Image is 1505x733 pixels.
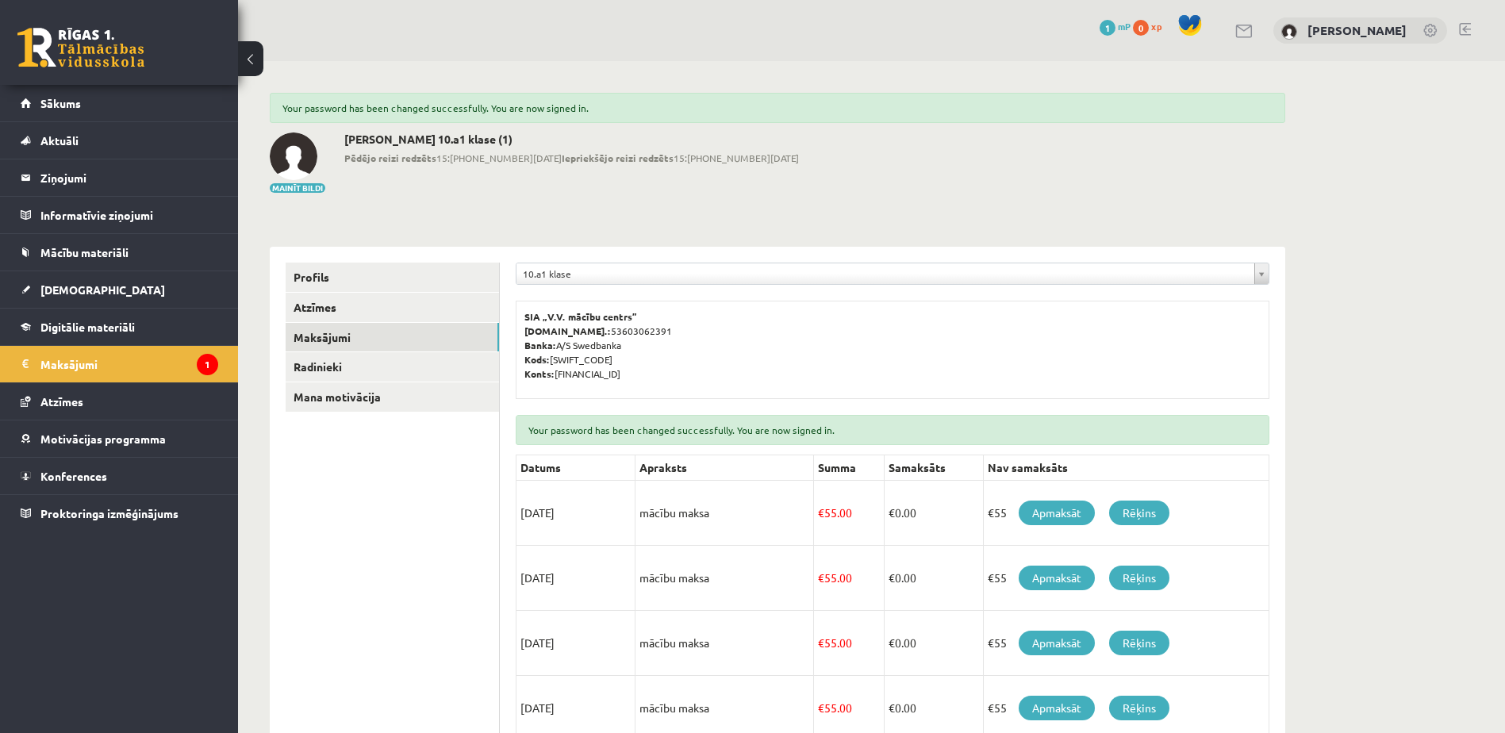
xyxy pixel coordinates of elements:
span: Mācību materiāli [40,245,129,259]
a: Ziņojumi [21,159,218,196]
a: Apmaksāt [1019,631,1095,655]
span: 1 [1100,20,1115,36]
td: 55.00 [814,546,885,611]
a: Apmaksāt [1019,566,1095,590]
span: € [889,505,895,520]
span: 10.a1 klase [523,263,1248,284]
td: [DATE] [516,546,635,611]
b: SIA „V.V. mācību centrs” [524,310,638,323]
a: Mācību materiāli [21,234,218,271]
a: 1 mP [1100,20,1131,33]
legend: Informatīvie ziņojumi [40,197,218,233]
span: Motivācijas programma [40,432,166,446]
a: Maksājumi [286,323,499,352]
a: Konferences [21,458,218,494]
span: € [818,505,824,520]
span: € [818,700,824,715]
td: mācību maksa [635,611,814,676]
td: 0.00 [884,481,983,546]
b: Konts: [524,367,555,380]
span: Atzīmes [40,394,83,409]
span: € [889,635,895,650]
div: Your password has been changed successfully. You are now signed in. [516,415,1269,445]
legend: Maksājumi [40,346,218,382]
td: €55 [983,546,1269,611]
button: Mainīt bildi [270,183,325,193]
a: Atzīmes [286,293,499,322]
th: Summa [814,455,885,481]
a: Rēķins [1109,501,1169,525]
span: € [889,700,895,715]
span: Aktuāli [40,133,79,148]
span: Konferences [40,469,107,483]
a: Informatīvie ziņojumi [21,197,218,233]
th: Nav samaksāts [983,455,1269,481]
span: xp [1151,20,1161,33]
a: Rīgas 1. Tālmācības vidusskola [17,28,144,67]
img: Luīze Kotova [270,132,317,180]
a: Rēķins [1109,566,1169,590]
th: Datums [516,455,635,481]
a: Digitālie materiāli [21,309,218,345]
h2: [PERSON_NAME] 10.a1 klase (1) [344,132,799,146]
td: 55.00 [814,611,885,676]
div: Your password has been changed successfully. You are now signed in. [270,93,1285,123]
td: 0.00 [884,546,983,611]
th: Samaksāts [884,455,983,481]
b: Pēdējo reizi redzēts [344,152,436,164]
td: €55 [983,481,1269,546]
a: Maksājumi1 [21,346,218,382]
a: Apmaksāt [1019,696,1095,720]
a: [DEMOGRAPHIC_DATA] [21,271,218,308]
legend: Ziņojumi [40,159,218,196]
a: Rēķins [1109,696,1169,720]
b: Banka: [524,339,556,351]
span: mP [1118,20,1131,33]
a: 10.a1 klase [516,263,1269,284]
span: Sākums [40,96,81,110]
p: 53603062391 A/S Swedbanka [SWIFT_CODE] [FINANCIAL_ID] [524,309,1261,381]
a: Apmaksāt [1019,501,1095,525]
th: Apraksts [635,455,814,481]
img: Luīze Kotova [1281,24,1297,40]
a: Profils [286,263,499,292]
span: € [818,635,824,650]
td: 0.00 [884,611,983,676]
a: 0 xp [1133,20,1169,33]
td: mācību maksa [635,546,814,611]
b: Kods: [524,353,550,366]
a: Rēķins [1109,631,1169,655]
span: € [818,570,824,585]
a: Sākums [21,85,218,121]
a: Motivācijas programma [21,420,218,457]
span: [DEMOGRAPHIC_DATA] [40,282,165,297]
a: Aktuāli [21,122,218,159]
span: 0 [1133,20,1149,36]
b: [DOMAIN_NAME].: [524,324,611,337]
b: Iepriekšējo reizi redzēts [562,152,674,164]
span: 15:[PHONE_NUMBER][DATE] 15:[PHONE_NUMBER][DATE] [344,151,799,165]
td: 55.00 [814,481,885,546]
a: Atzīmes [21,383,218,420]
span: Proktoringa izmēģinājums [40,506,179,520]
td: [DATE] [516,611,635,676]
a: Proktoringa izmēģinājums [21,495,218,532]
span: € [889,570,895,585]
a: Radinieki [286,352,499,382]
a: [PERSON_NAME] [1307,22,1407,38]
td: €55 [983,611,1269,676]
i: 1 [197,354,218,375]
a: Mana motivācija [286,382,499,412]
span: Digitālie materiāli [40,320,135,334]
td: [DATE] [516,481,635,546]
td: mācību maksa [635,481,814,546]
